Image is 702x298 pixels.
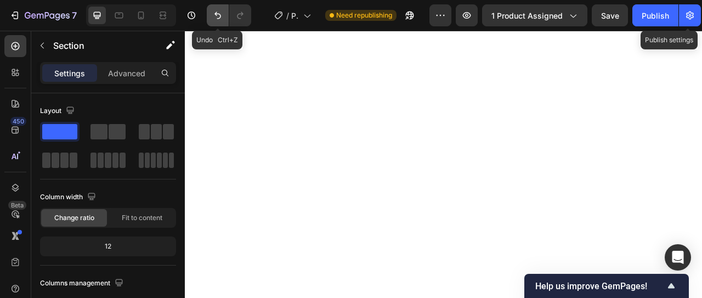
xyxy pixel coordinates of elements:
[10,117,26,126] div: 450
[632,4,678,26] button: Publish
[42,239,174,254] div: 12
[185,31,702,298] iframe: Design area
[108,68,145,79] p: Advanced
[40,276,126,291] div: Columns management
[482,4,587,26] button: 1 product assigned
[601,11,619,20] span: Save
[4,4,82,26] button: 7
[8,201,26,210] div: Beta
[207,4,251,26] div: Undo/Redo
[40,104,77,119] div: Layout
[336,10,392,20] span: Need republishing
[291,10,299,21] span: Page produit [PERSON_NAME]
[40,190,98,205] div: Column width
[592,4,628,26] button: Save
[286,10,289,21] span: /
[54,213,94,223] span: Change ratio
[491,10,563,21] span: 1 product assigned
[535,281,665,291] span: Help us improve GemPages!
[53,39,143,52] p: Section
[54,68,85,79] p: Settings
[642,10,669,21] div: Publish
[535,279,678,293] button: Show survey - Help us improve GemPages!
[665,244,691,271] div: Open Intercom Messenger
[122,213,162,223] span: Fit to content
[72,9,77,22] p: 7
